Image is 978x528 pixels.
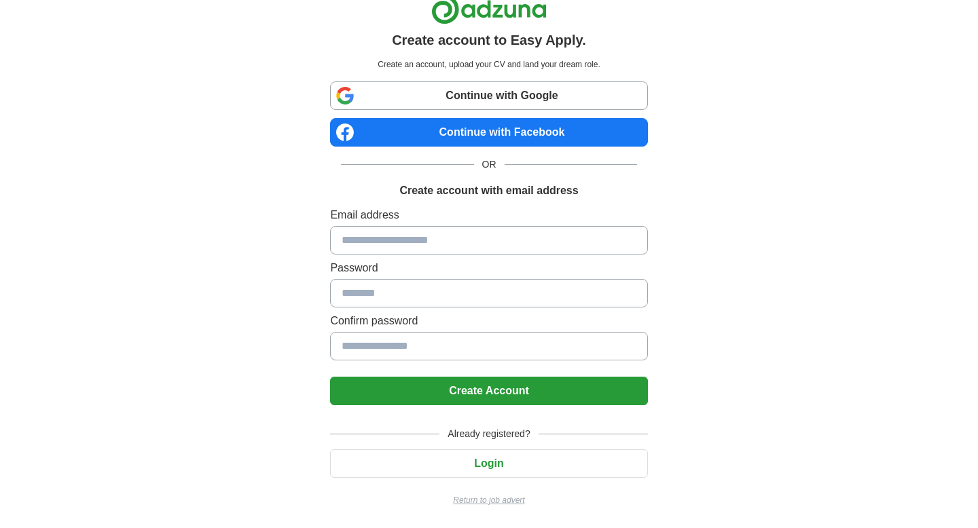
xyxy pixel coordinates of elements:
a: Continue with Facebook [330,118,647,147]
a: Continue with Google [330,81,647,110]
h1: Create account to Easy Apply. [392,30,586,50]
button: Create Account [330,377,647,405]
label: Confirm password [330,313,647,329]
h1: Create account with email address [399,183,578,199]
label: Password [330,260,647,276]
label: Email address [330,207,647,223]
span: Already registered? [439,427,538,441]
a: Login [330,457,647,469]
span: OR [474,157,505,172]
a: Return to job advert [330,494,647,506]
p: Create an account, upload your CV and land your dream role. [333,58,645,71]
button: Login [330,449,647,478]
